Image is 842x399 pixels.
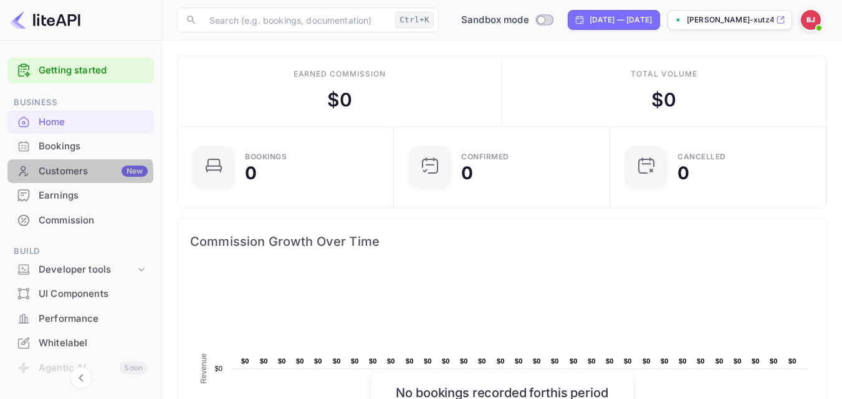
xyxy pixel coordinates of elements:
[442,357,450,365] text: $0
[7,134,154,159] div: Bookings
[245,153,287,161] div: Bookings
[715,357,724,365] text: $0
[697,357,705,365] text: $0
[687,14,773,26] p: [PERSON_NAME]-xutz4.n...
[7,245,154,258] span: Build
[327,86,352,114] div: $ 0
[190,232,814,251] span: Commission Growth Over Time
[631,68,697,80] div: Total volume
[461,153,509,161] div: Confirmed
[7,282,154,305] a: UI Components
[7,110,154,134] div: Home
[39,336,148,350] div: Whitelabel
[395,12,434,28] div: Ctrl+K
[7,159,154,184] div: CustomersNew
[460,357,468,365] text: $0
[770,357,778,365] text: $0
[478,357,486,365] text: $0
[387,357,395,365] text: $0
[7,307,154,330] a: Performance
[679,357,687,365] text: $0
[199,353,208,383] text: Revenue
[39,214,148,228] div: Commission
[294,68,386,80] div: Earned commission
[677,153,726,161] div: CANCELLED
[7,58,154,83] div: Getting started
[570,357,578,365] text: $0
[7,184,154,208] div: Earnings
[7,110,154,133] a: Home
[7,331,154,355] div: Whitelabel
[39,164,148,179] div: Customers
[39,312,148,326] div: Performance
[278,357,286,365] text: $0
[7,331,154,354] a: Whitelabel
[7,307,154,331] div: Performance
[260,357,268,365] text: $0
[406,357,414,365] text: $0
[734,357,742,365] text: $0
[351,357,359,365] text: $0
[643,357,651,365] text: $0
[333,357,341,365] text: $0
[314,357,322,365] text: $0
[801,10,821,30] img: Bradford Jones
[497,357,505,365] text: $0
[39,139,148,154] div: Bookings
[588,357,596,365] text: $0
[677,164,689,182] div: 0
[551,357,559,365] text: $0
[39,263,135,277] div: Developer tools
[241,357,249,365] text: $0
[296,357,304,365] text: $0
[70,367,92,389] button: Collapse navigation
[568,10,660,30] div: Click to change the date range period
[788,357,797,365] text: $0
[39,189,148,203] div: Earnings
[39,63,148,78] a: Getting started
[39,115,148,129] div: Home
[7,282,154,306] div: UI Components
[214,365,222,372] text: $0
[651,86,676,114] div: $ 0
[7,159,154,182] a: CustomersNew
[752,357,760,365] text: $0
[624,357,632,365] text: $0
[533,357,541,365] text: $0
[202,7,390,32] input: Search (e.g. bookings, documentation)
[122,166,148,177] div: New
[7,96,154,110] span: Business
[39,287,148,301] div: UI Components
[461,164,473,182] div: 0
[7,134,154,157] a: Bookings
[424,357,432,365] text: $0
[245,164,257,182] div: 0
[606,357,614,365] text: $0
[456,13,558,27] div: Switch to Production mode
[369,357,377,365] text: $0
[461,13,529,27] span: Sandbox mode
[590,14,652,26] div: [DATE] — [DATE]
[7,209,154,232] a: Commission
[7,209,154,233] div: Commission
[7,184,154,207] a: Earnings
[661,357,669,365] text: $0
[515,357,523,365] text: $0
[10,10,80,30] img: LiteAPI logo
[7,259,154,281] div: Developer tools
